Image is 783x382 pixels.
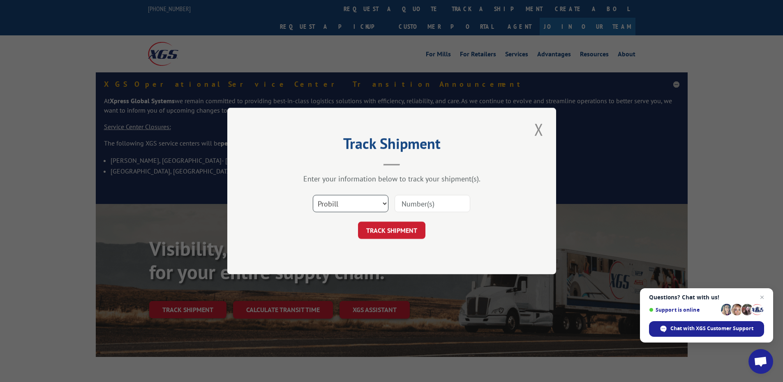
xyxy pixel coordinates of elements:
[649,307,718,313] span: Support is online
[532,118,546,141] button: Close modal
[649,321,764,337] span: Chat with XGS Customer Support
[395,195,470,212] input: Number(s)
[268,174,515,183] div: Enter your information below to track your shipment(s).
[358,222,425,239] button: TRACK SHIPMENT
[268,138,515,153] h2: Track Shipment
[748,349,773,374] a: Open chat
[649,294,764,301] span: Questions? Chat with us!
[670,325,753,332] span: Chat with XGS Customer Support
